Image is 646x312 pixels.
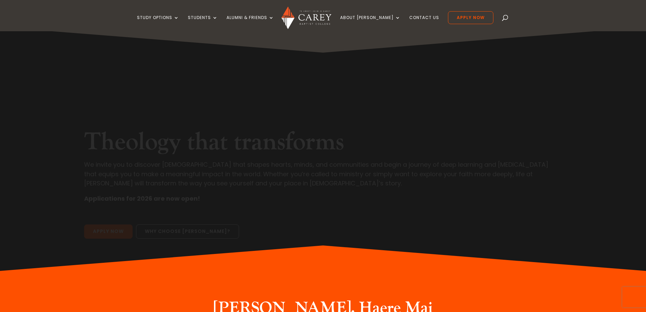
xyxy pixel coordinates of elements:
a: About [PERSON_NAME] [340,15,400,31]
a: Alumni & Friends [227,15,274,31]
p: We invite you to discover [DEMOGRAPHIC_DATA] that shapes hearts, minds, and communities and begin... [84,138,562,172]
a: Apply Now [448,11,493,24]
img: Carey Baptist College [281,6,331,29]
a: Students [188,15,218,31]
h2: Theology that transforms [84,105,562,138]
a: Why choose [PERSON_NAME]? [136,202,239,217]
strong: Applications for 2026 are now open! [84,172,200,181]
a: Apply Now [84,202,133,217]
a: Contact Us [409,15,439,31]
a: Study Options [137,15,179,31]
